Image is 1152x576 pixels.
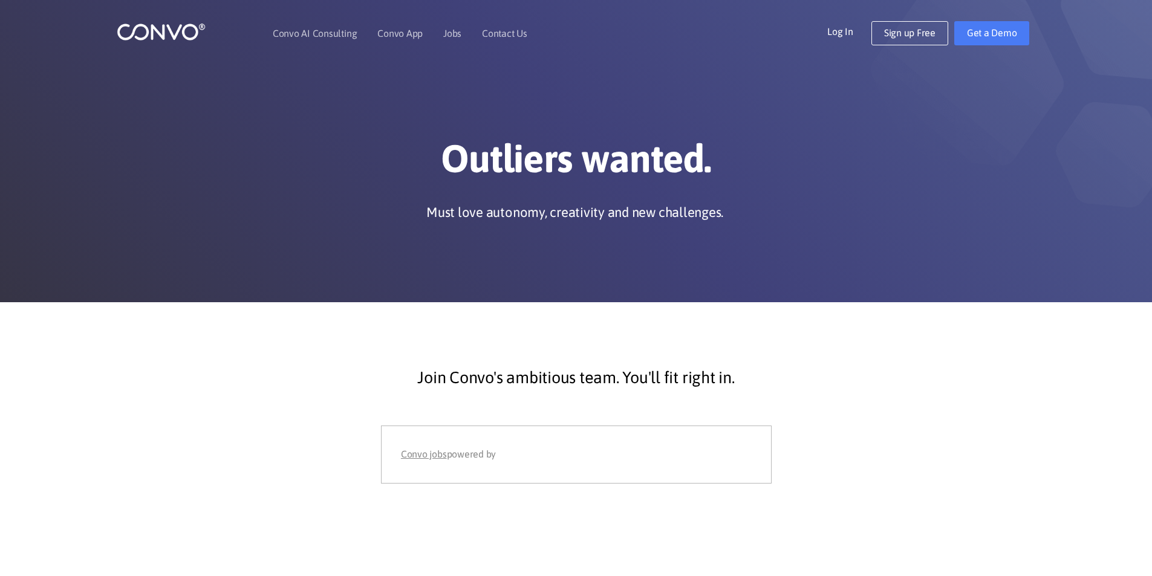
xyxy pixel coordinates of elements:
[241,135,912,191] h1: Outliers wanted.
[250,363,903,393] p: Join Convo's ambitious team. You'll fit right in.
[871,21,948,45] a: Sign up Free
[482,28,527,38] a: Contact Us
[827,21,871,40] a: Log In
[401,445,751,464] div: powered by
[426,203,723,221] p: Must love autonomy, creativity and new challenges.
[377,28,423,38] a: Convo App
[273,28,357,38] a: Convo AI Consulting
[443,28,461,38] a: Jobs
[954,21,1030,45] a: Get a Demo
[401,445,447,464] a: Convo jobs
[117,22,206,41] img: logo_1.png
